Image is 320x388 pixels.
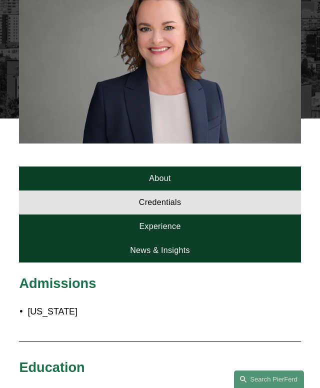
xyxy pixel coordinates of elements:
a: News & Insights [19,238,300,262]
span: Admissions [19,275,96,291]
span: Education [19,359,84,375]
a: Experience [19,214,300,238]
a: Search this site [234,370,304,388]
a: About [19,166,300,190]
a: Credentials [19,190,300,214]
p: [US_STATE] [27,303,300,319]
